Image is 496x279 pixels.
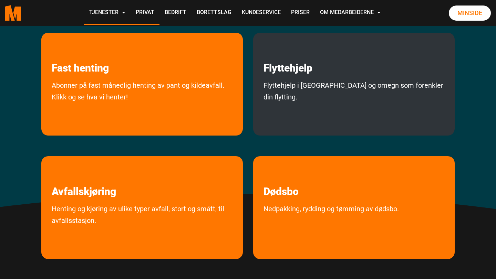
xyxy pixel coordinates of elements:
[159,1,192,25] a: Bedrift
[131,1,159,25] a: Privat
[253,79,455,132] a: Flyttehjelp i [GEOGRAPHIC_DATA] og omegn som forenkler din flytting.
[41,156,126,198] a: les mer om Avfallskjøring
[449,6,491,21] a: Minside
[41,203,243,256] a: Henting og kjøring av ulike typer avfall, stort og smått, til avfallsstasjon.
[84,1,131,25] a: Tjenester
[253,203,409,244] a: Nedpakking, rydding og tømming av dødsbo.
[286,1,315,25] a: Priser
[237,1,286,25] a: Kundeservice
[41,33,119,74] a: les mer om Fast henting
[41,79,243,132] a: Abonner på fast månedlig avhenting av pant og kildeavfall. Klikk og se hva vi henter!
[192,1,237,25] a: Borettslag
[253,156,309,198] a: les mer om Dødsbo
[315,1,386,25] a: Om Medarbeiderne
[253,33,323,74] a: les mer om Flyttehjelp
